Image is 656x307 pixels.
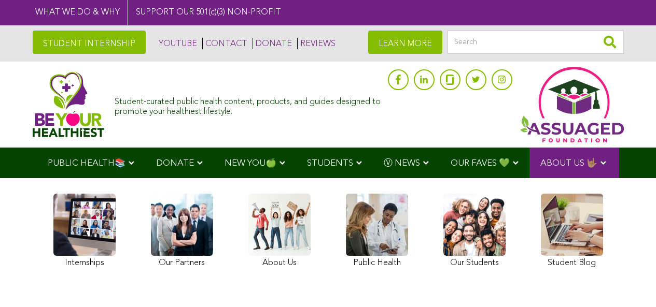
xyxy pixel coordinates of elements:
iframe: Chat Widget [604,257,656,307]
span: NEW YOU🍏 [225,159,276,168]
div: Navigation Menu [33,148,624,178]
span: Ⓥ NEWS [384,159,420,168]
a: REVIEWS [297,38,336,49]
input: Search [448,31,624,54]
span: ABOUT US 🤟🏽 [540,159,597,168]
a: LEARN MORE [368,31,442,54]
img: Assuaged [33,71,105,137]
a: CONTACT [202,38,247,49]
div: Student-curated public health content, products, and guides designed to promote your healthiest l... [115,92,382,117]
span: STUDENTS [307,159,353,168]
img: Assuaged App [520,67,624,142]
a: YOUTUBE [156,38,197,49]
span: OUR FAVES 💚 [451,159,510,168]
img: glassdoor [446,75,453,85]
a: STUDENT INTERNSHIP [33,31,146,54]
span: PUBLIC HEALTH📚 [48,159,125,168]
a: DONATE [253,38,292,49]
span: DONATE [156,159,194,168]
